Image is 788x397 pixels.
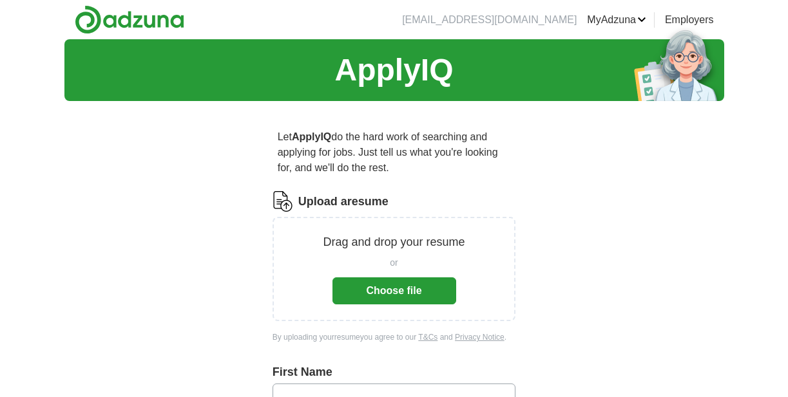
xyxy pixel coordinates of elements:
label: First Name [273,364,516,381]
img: CV Icon [273,191,293,212]
button: Choose file [332,277,456,304]
a: Employers [665,12,714,28]
a: MyAdzuna [587,12,646,28]
p: Let do the hard work of searching and applying for jobs. Just tell us what you're looking for, an... [273,124,516,181]
a: Privacy Notice [455,333,505,342]
img: Adzuna logo [75,5,184,34]
p: Drag and drop your resume [323,234,465,251]
li: [EMAIL_ADDRESS][DOMAIN_NAME] [402,12,577,28]
div: By uploading your resume you agree to our and . [273,331,516,343]
span: or [390,256,398,270]
label: Upload a resume [298,193,389,210]
a: T&Cs [418,333,437,342]
h1: ApplyIQ [334,47,453,93]
strong: ApplyIQ [292,131,331,142]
